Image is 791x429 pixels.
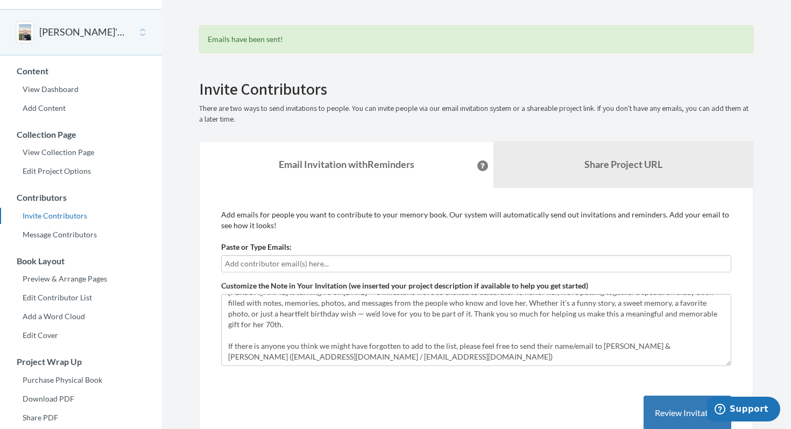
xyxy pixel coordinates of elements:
strong: Email Invitation with Reminders [279,158,414,170]
h3: Contributors [1,193,161,202]
iframe: Opens a widget where you can chat to one of our agents [707,397,780,424]
b: Share Project URL [584,158,662,170]
h3: Collection Page [1,130,161,139]
input: Add contributor email(s) here... [225,258,728,270]
h3: Content [1,66,161,76]
textarea: [PERSON_NAME] is turning 70 on [DATE] — a milestone we’re so excited to celebrate! To honor her, ... [221,294,731,366]
button: [PERSON_NAME]'s 70th Birthday [39,25,126,39]
div: Emails have been sent! [199,25,753,53]
h3: Book Layout [1,256,161,266]
p: There are two ways to send invitations to people. You can invite people via our email invitation ... [199,103,753,125]
label: Customize the Note in Your Invitation (we inserted your project description if available to help ... [221,280,588,291]
h3: Project Wrap Up [1,357,161,367]
p: Add emails for people you want to contribute to your memory book. Our system will automatically s... [221,209,731,231]
h2: Invite Contributors [199,80,753,98]
label: Paste or Type Emails: [221,242,292,252]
